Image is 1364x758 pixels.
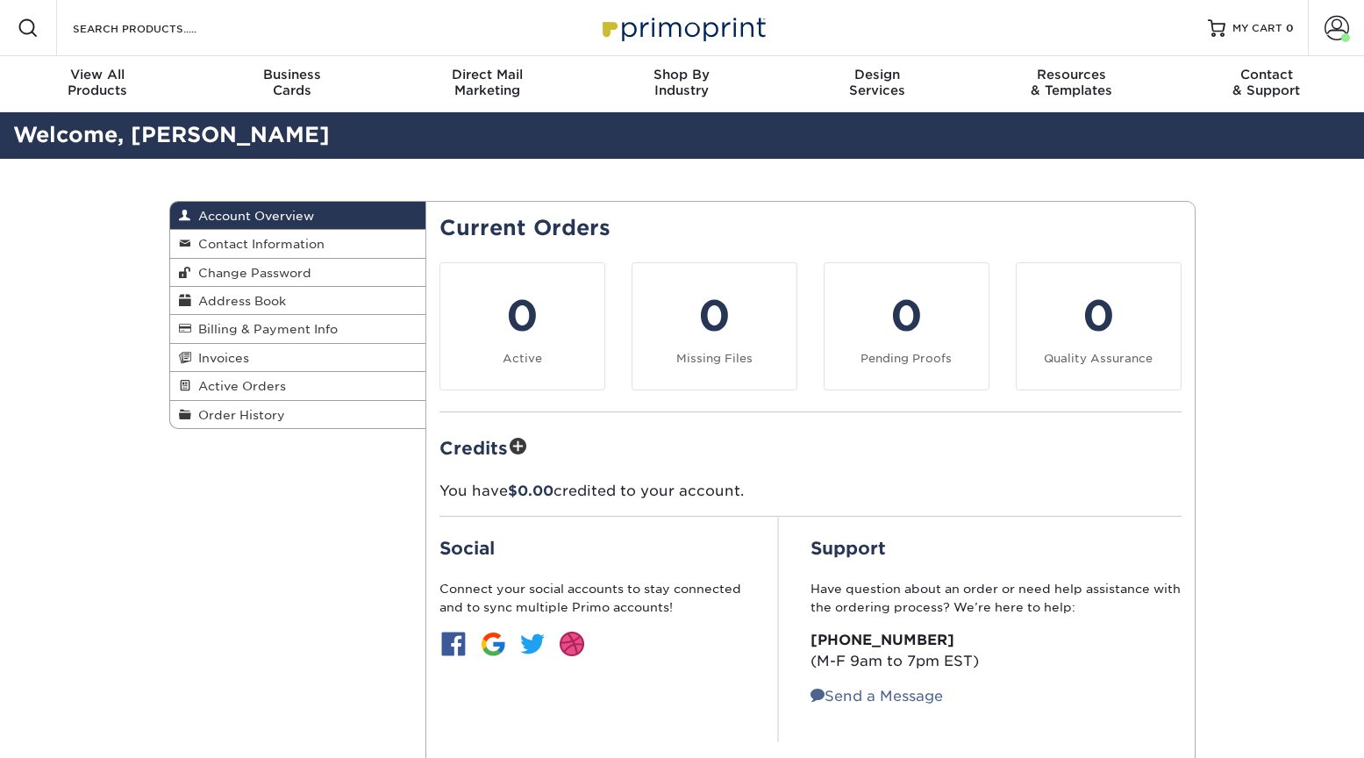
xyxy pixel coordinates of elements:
[584,67,779,98] div: Industry
[170,315,426,343] a: Billing & Payment Info
[170,372,426,400] a: Active Orders
[1232,21,1282,36] span: MY CART
[1169,67,1364,98] div: & Support
[439,216,1182,241] h2: Current Orders
[1016,262,1182,390] a: 0 Quality Assurance
[439,630,468,658] img: btn-facebook.jpg
[191,294,286,308] span: Address Book
[439,481,1182,502] p: You have credited to your account.
[780,67,975,82] span: Design
[975,67,1169,98] div: & Templates
[191,209,314,223] span: Account Overview
[191,379,286,393] span: Active Orders
[1169,56,1364,112] a: Contact& Support
[811,632,954,648] strong: [PHONE_NUMBER]
[975,56,1169,112] a: Resources& Templates
[780,56,975,112] a: DesignServices
[191,266,311,280] span: Change Password
[170,230,426,258] a: Contact Information
[191,351,249,365] span: Invoices
[170,202,426,230] a: Account Overview
[195,56,389,112] a: BusinessCards
[170,287,426,315] a: Address Book
[835,284,978,347] div: 0
[195,67,389,98] div: Cards
[1286,22,1294,34] span: 0
[170,401,426,428] a: Order History
[503,352,542,365] small: Active
[811,630,1182,672] p: (M-F 9am to 7pm EST)
[975,67,1169,82] span: Resources
[643,284,786,347] div: 0
[584,56,779,112] a: Shop ByIndustry
[824,262,989,390] a: 0 Pending Proofs
[1027,284,1170,347] div: 0
[71,18,242,39] input: SEARCH PRODUCTS.....
[170,259,426,287] a: Change Password
[439,580,746,616] p: Connect your social accounts to stay connected and to sync multiple Primo accounts!
[439,538,746,559] h2: Social
[389,56,584,112] a: Direct MailMarketing
[632,262,797,390] a: 0 Missing Files
[595,9,770,46] img: Primoprint
[439,433,1182,461] h2: Credits
[1169,67,1364,82] span: Contact
[811,580,1182,616] p: Have question about an order or need help assistance with the ordering process? We’re here to help:
[191,322,338,336] span: Billing & Payment Info
[191,237,325,251] span: Contact Information
[439,262,605,390] a: 0 Active
[1044,352,1153,365] small: Quality Assurance
[508,483,553,499] span: $0.00
[584,67,779,82] span: Shop By
[558,630,586,658] img: btn-dribbble.jpg
[811,538,1182,559] h2: Support
[191,408,285,422] span: Order History
[451,284,594,347] div: 0
[479,630,507,658] img: btn-google.jpg
[389,67,584,82] span: Direct Mail
[780,67,975,98] div: Services
[518,630,546,658] img: btn-twitter.jpg
[195,67,389,82] span: Business
[389,67,584,98] div: Marketing
[170,344,426,372] a: Invoices
[861,352,952,365] small: Pending Proofs
[811,688,943,704] a: Send a Message
[676,352,753,365] small: Missing Files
